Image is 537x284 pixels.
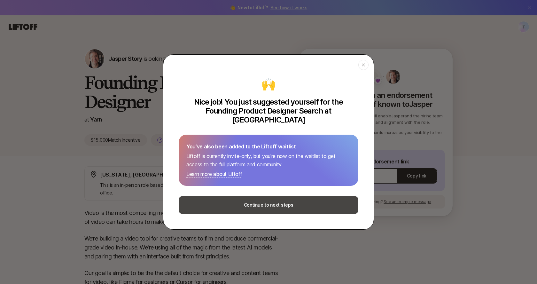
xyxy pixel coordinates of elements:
p: You’ve also been added to the Liftoff waitlist [186,142,351,151]
div: 🙌 [261,75,276,92]
p: Liftoff is currently invite-only, but you're now on the waitlist to get access to the full platfo... [186,152,351,169]
a: Learn more about Liftoff [186,171,242,177]
p: Nice job! You just suggested yourself for the Founding Product Designer Search at [GEOGRAPHIC_DATA] [179,98,358,124]
button: Continue to next steps [179,196,358,214]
